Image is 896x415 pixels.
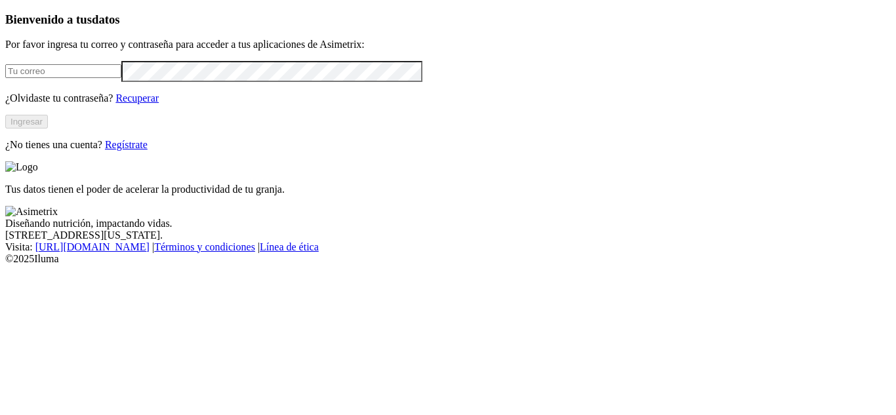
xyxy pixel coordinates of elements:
[5,92,891,104] p: ¿Olvidaste tu contraseña?
[5,184,891,195] p: Tus datos tienen el poder de acelerar la productividad de tu granja.
[5,12,891,27] h3: Bienvenido a tus
[260,241,319,252] a: Línea de ética
[115,92,159,104] a: Recuperar
[5,64,121,78] input: Tu correo
[5,39,891,50] p: Por favor ingresa tu correo y contraseña para acceder a tus aplicaciones de Asimetrix:
[105,139,148,150] a: Regístrate
[35,241,150,252] a: [URL][DOMAIN_NAME]
[5,139,891,151] p: ¿No tienes una cuenta?
[5,206,58,218] img: Asimetrix
[92,12,120,26] span: datos
[5,229,891,241] div: [STREET_ADDRESS][US_STATE].
[5,218,891,229] div: Diseñando nutrición, impactando vidas.
[5,241,891,253] div: Visita : | |
[154,241,255,252] a: Términos y condiciones
[5,253,891,265] div: © 2025 Iluma
[5,115,48,128] button: Ingresar
[5,161,38,173] img: Logo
